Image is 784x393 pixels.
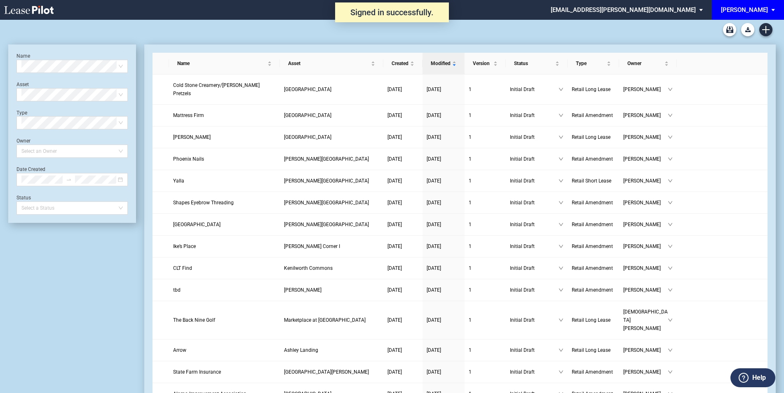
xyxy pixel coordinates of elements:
a: 1 [469,133,502,141]
span: [DATE] [427,178,441,184]
span: 1 [469,178,472,184]
span: Phoenix Nails [173,156,204,162]
div: Signed in successfully. [335,2,449,22]
span: [PERSON_NAME] [623,111,668,119]
span: Initial Draft [510,199,559,207]
span: Van Dorn Plaza [284,178,369,184]
span: down [559,135,563,140]
span: Cold Stone Creamery/Wetzel’s Pretzels [173,82,260,96]
span: 1 [469,156,472,162]
a: CLT Find [173,264,276,272]
span: Initial Draft [510,155,559,163]
a: Shapes Eyebrow Threading [173,199,276,207]
span: Modified [431,59,451,68]
span: [DATE] [427,134,441,140]
span: [DATE] [387,134,402,140]
span: down [668,87,673,92]
a: Create new document [759,23,772,36]
span: Retail Long Lease [572,347,610,353]
a: Retail Amendment [572,242,615,250]
span: Ike’s Place [173,243,196,249]
label: Asset [16,82,29,87]
span: [DATE] [427,317,441,323]
span: [DATE] [387,178,402,184]
span: [PERSON_NAME] [623,286,668,294]
a: [DATE] [387,155,418,163]
a: [DATE] [387,264,418,272]
a: [DATE] [427,368,460,376]
a: 1 [469,346,502,354]
span: [DATE] [387,222,402,227]
span: down [559,178,563,183]
th: Type [568,53,619,75]
a: Kenilworth Commons [284,264,379,272]
span: Retail Amendment [572,369,613,375]
label: Type [16,110,27,116]
md-menu: Download Blank Form List [739,23,757,36]
span: Initial Draft [510,111,559,119]
a: [DATE] [427,242,460,250]
th: Status [506,53,568,75]
span: [DATE] [427,347,441,353]
th: Owner [619,53,677,75]
span: Retail Amendment [572,156,613,162]
span: Shapes Eyebrow Threading [173,200,234,206]
a: [PERSON_NAME][GEOGRAPHIC_DATA] [284,199,379,207]
span: Yalla [173,178,184,184]
span: down [559,157,563,161]
span: Callens Corner I [284,243,340,249]
span: Arrow [173,347,186,353]
span: down [559,244,563,249]
span: 1 [469,369,472,375]
span: Name [177,59,266,68]
a: Retail Short Lease [572,177,615,185]
th: Version [465,53,506,75]
span: [DATE] [387,369,402,375]
span: swap-right [66,177,72,182]
label: Help [752,372,766,383]
label: Owner [16,138,31,144]
span: down [559,113,563,118]
span: Montgomery Village Crossing [284,156,369,162]
span: CLT Find [173,265,192,271]
span: [DATE] [427,112,441,118]
a: [DATE] [427,220,460,229]
span: [PERSON_NAME] [623,220,668,229]
span: [DATE] [387,243,402,249]
a: [DATE] [427,199,460,207]
span: down [559,370,563,374]
a: [DATE] [427,346,460,354]
a: [PERSON_NAME][GEOGRAPHIC_DATA] [284,177,379,185]
a: Ike’s Place [173,242,276,250]
span: Created [392,59,408,68]
span: [PERSON_NAME] [623,155,668,163]
span: down [559,348,563,353]
span: down [559,288,563,292]
a: Arrow [173,346,276,354]
span: tbd [173,287,181,293]
span: 1 [469,222,472,227]
a: [DATE] [387,133,418,141]
a: [DATE] [427,286,460,294]
a: 1 [469,316,502,324]
a: [DATE] [427,264,460,272]
span: down [668,222,673,227]
a: [DATE] [387,346,418,354]
span: [DATE] [387,112,402,118]
a: Yalla [173,177,276,185]
span: Retail Long Lease [572,134,610,140]
a: [GEOGRAPHIC_DATA][PERSON_NAME] [284,368,379,376]
span: down [559,200,563,205]
span: Casa Linda Plaza [284,369,369,375]
span: Van Dorn Plaza [284,200,369,206]
span: down [668,288,673,292]
span: [DATE] [387,265,402,271]
span: [PERSON_NAME] [623,242,668,250]
span: 1 [469,317,472,323]
span: Retail Short Lease [572,178,611,184]
a: [GEOGRAPHIC_DATA] [284,111,379,119]
a: [DATE] [387,177,418,185]
a: [PERSON_NAME][GEOGRAPHIC_DATA] [284,155,379,163]
span: down [668,157,673,161]
span: down [668,244,673,249]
